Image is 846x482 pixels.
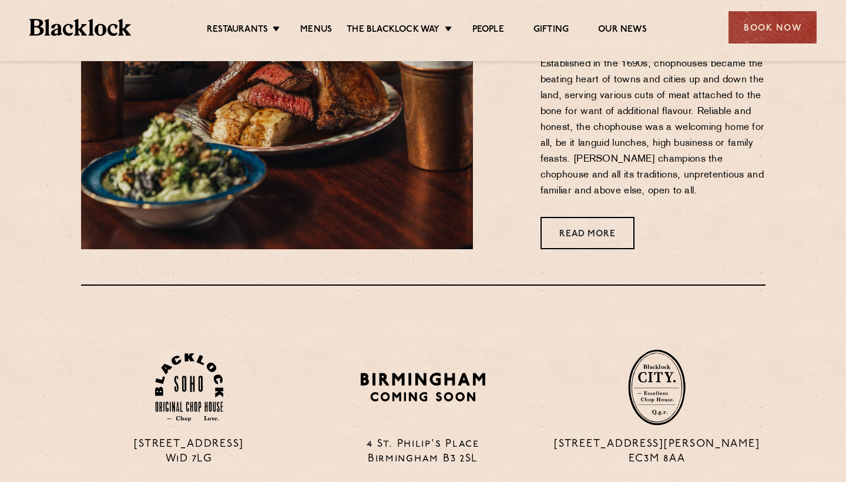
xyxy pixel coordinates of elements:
a: Gifting [533,24,569,37]
img: BIRMINGHAM-P22_-e1747915156957.png [358,369,488,406]
p: [STREET_ADDRESS][PERSON_NAME] EC3M 8AA [549,437,765,467]
p: 4 St. Philip's Place Birmingham B3 2SL [315,437,531,467]
a: Read More [540,217,634,249]
a: People [472,24,504,37]
a: Menus [300,24,332,37]
p: Established in the 1690s, chophouses became the beating heart of towns and cities up and down the... [540,56,766,199]
img: Soho-stamp-default.svg [155,353,223,422]
p: [STREET_ADDRESS] W1D 7LG [81,437,297,467]
a: Our News [598,24,647,37]
img: BL_Textured_Logo-footer-cropped.svg [29,19,131,36]
div: Book Now [728,11,817,43]
a: Restaurants [207,24,268,37]
img: City-stamp-default.svg [628,349,686,426]
a: The Blacklock Way [347,24,439,37]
